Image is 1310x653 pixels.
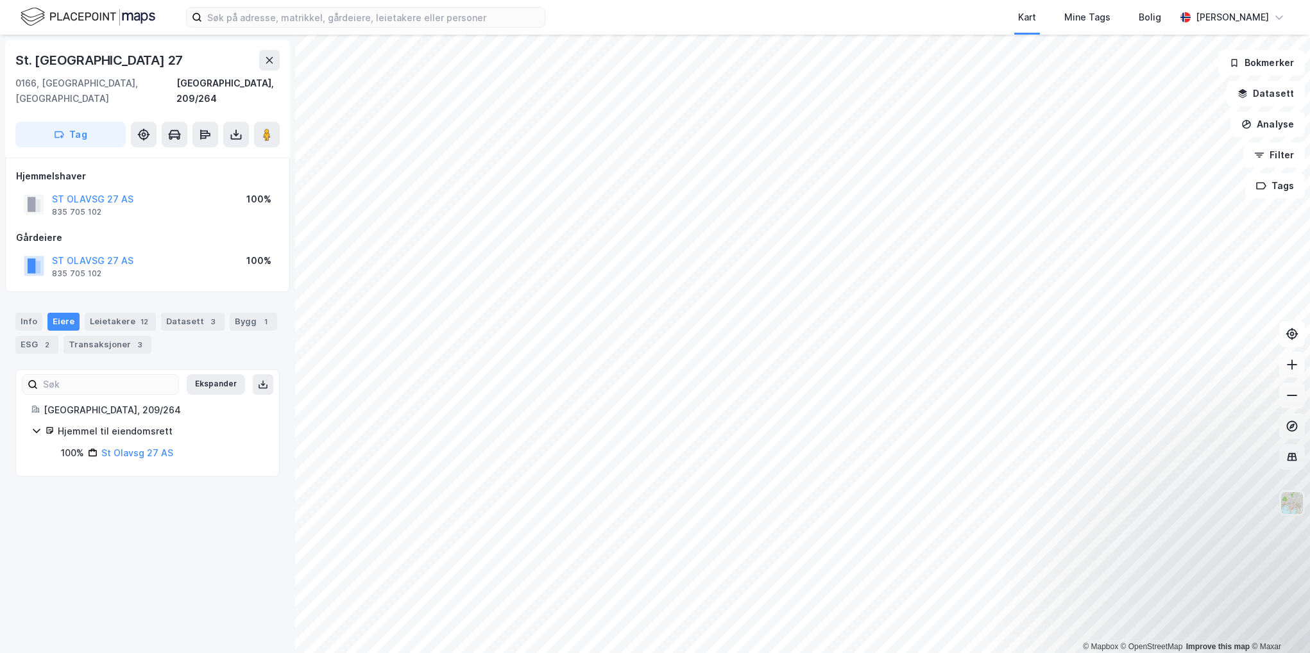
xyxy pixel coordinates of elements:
[1121,642,1183,651] a: OpenStreetMap
[1064,10,1110,25] div: Mine Tags
[161,313,225,331] div: Datasett
[58,424,264,439] div: Hjemmel til eiendomsrett
[15,76,176,106] div: 0166, [GEOGRAPHIC_DATA], [GEOGRAPHIC_DATA]
[246,253,271,269] div: 100%
[133,338,146,351] div: 3
[1018,10,1036,25] div: Kart
[1218,50,1305,76] button: Bokmerker
[101,447,173,458] a: St Olavsg 27 AS
[246,192,271,207] div: 100%
[207,315,219,328] div: 3
[202,8,545,27] input: Søk på adresse, matrikkel, gårdeiere, leietakere eller personer
[47,313,80,331] div: Eiere
[44,402,264,418] div: [GEOGRAPHIC_DATA], 209/264
[1186,642,1250,651] a: Improve this map
[16,169,279,184] div: Hjemmelshaver
[15,336,58,354] div: ESG
[1227,81,1305,106] button: Datasett
[187,374,245,395] button: Ekspander
[61,445,84,461] div: 100%
[230,313,277,331] div: Bygg
[1280,491,1304,515] img: Z
[15,50,185,70] div: St. [GEOGRAPHIC_DATA] 27
[15,122,126,147] button: Tag
[1243,142,1305,168] button: Filter
[138,315,151,328] div: 12
[38,375,178,394] input: Søk
[52,269,101,279] div: 835 705 102
[16,230,279,245] div: Gårdeiere
[1230,112,1305,137] button: Analyse
[64,336,151,354] div: Transaksjoner
[40,338,53,351] div: 2
[1196,10,1269,25] div: [PERSON_NAME]
[176,76,280,106] div: [GEOGRAPHIC_DATA], 209/264
[85,313,156,331] div: Leietakere
[1245,173,1305,199] button: Tags
[15,313,42,331] div: Info
[52,207,101,217] div: 835 705 102
[259,315,272,328] div: 1
[21,6,155,28] img: logo.f888ab2527a4732fd821a326f86c7f29.svg
[1139,10,1161,25] div: Bolig
[1083,642,1118,651] a: Mapbox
